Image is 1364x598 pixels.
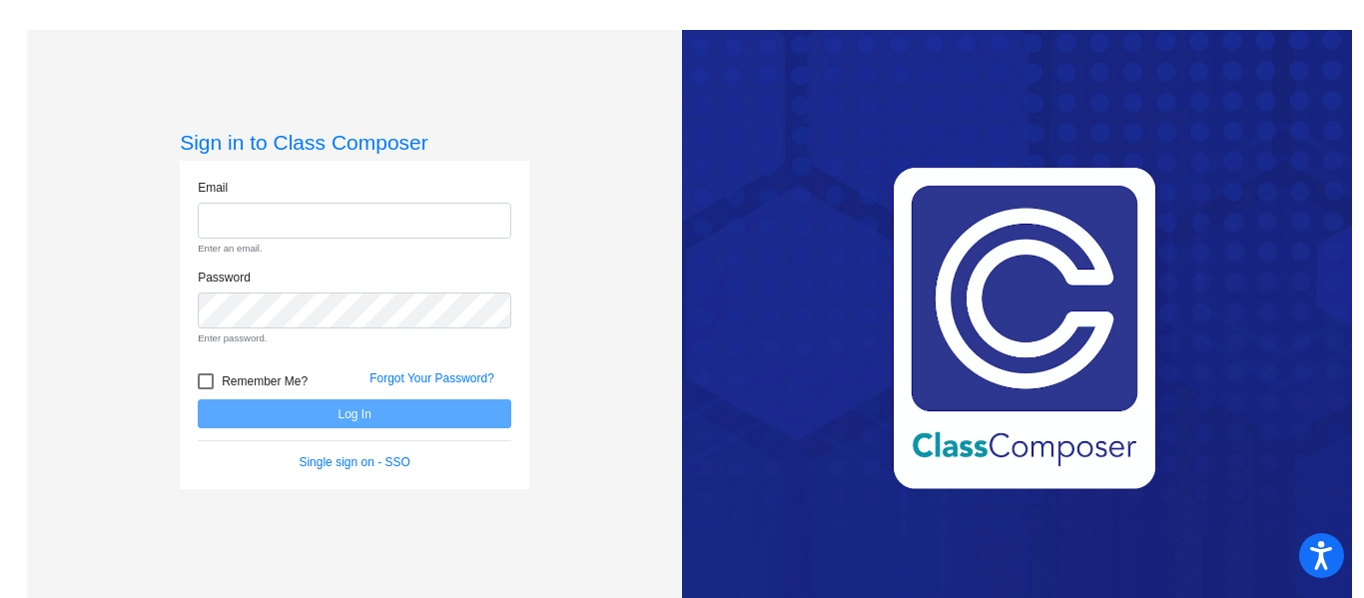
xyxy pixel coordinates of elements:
small: Enter an email. [198,242,511,256]
label: Password [198,269,251,287]
small: Enter password. [198,331,511,345]
a: Single sign on - SSO [299,455,409,469]
h3: Sign in to Class Composer [180,130,529,155]
span: Remember Me? [222,369,308,393]
button: Log In [198,399,511,428]
label: Email [198,179,228,197]
a: Forgot Your Password? [369,371,494,385]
